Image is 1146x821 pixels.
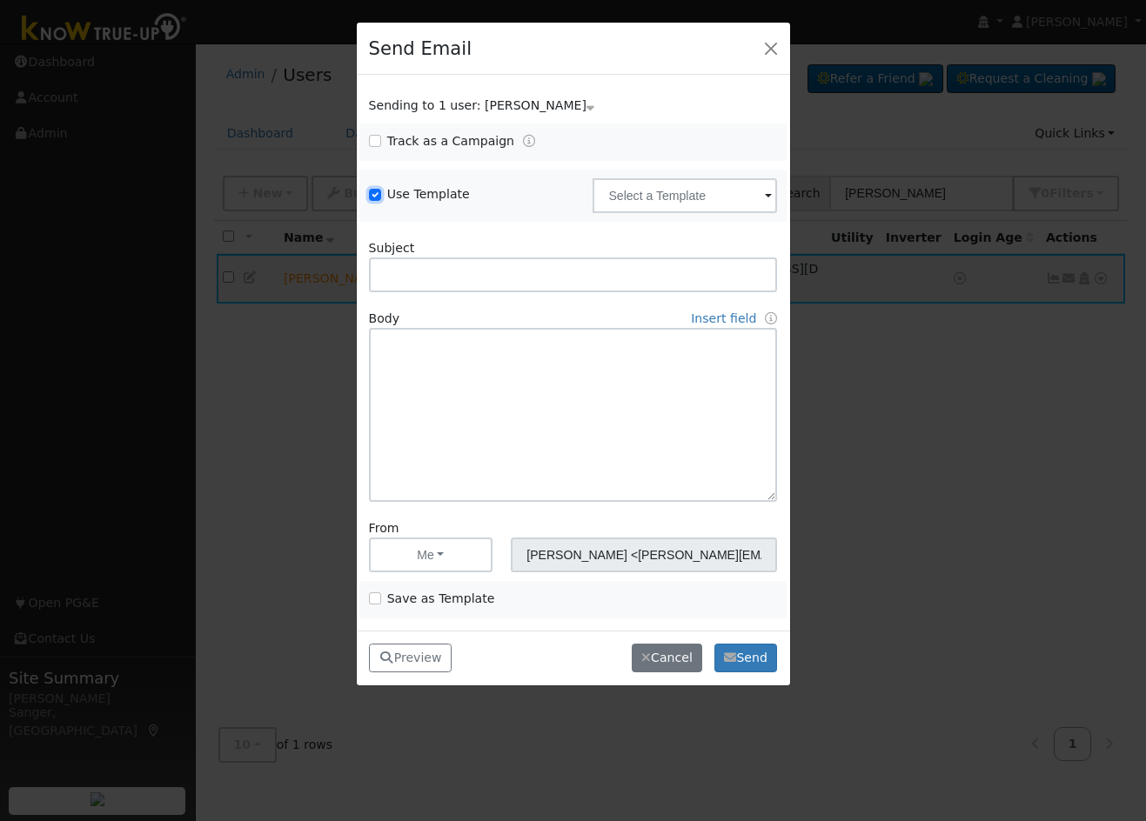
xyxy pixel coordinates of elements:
input: Select a Template [593,178,777,213]
button: Preview [369,644,452,673]
label: Body [369,310,400,328]
input: Use Template [369,189,381,201]
div: Show users [359,97,787,115]
a: Tracking Campaigns [523,134,535,148]
button: Me [369,537,493,572]
label: Use Template [387,185,470,204]
button: Send [714,644,778,673]
input: Track as a Campaign [369,135,381,147]
label: Track as a Campaign [387,132,514,150]
h4: Send Email [369,35,472,63]
a: Insert field [691,311,756,325]
label: Subject [369,239,415,257]
label: From [369,519,399,537]
label: Save as Template [387,590,495,608]
input: Save as Template [369,592,381,604]
a: Fields [765,311,777,325]
button: Cancel [632,644,703,673]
